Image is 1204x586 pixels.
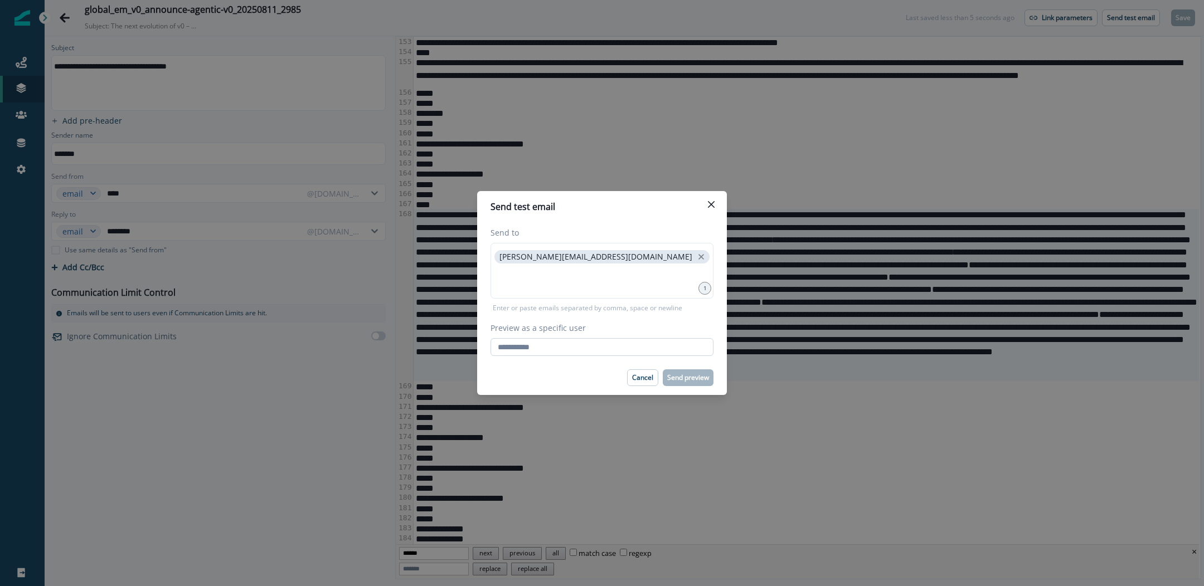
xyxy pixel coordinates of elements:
[627,369,658,386] button: Cancel
[491,227,707,238] label: Send to
[698,282,711,295] div: 1
[663,369,713,386] button: Send preview
[632,374,653,382] p: Cancel
[491,200,555,213] p: Send test email
[491,322,707,334] label: Preview as a specific user
[491,303,684,313] p: Enter or paste emails separated by comma, space or newline
[667,374,709,382] p: Send preview
[499,252,692,262] p: [PERSON_NAME][EMAIL_ADDRESS][DOMAIN_NAME]
[702,196,720,213] button: Close
[696,251,707,262] button: close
